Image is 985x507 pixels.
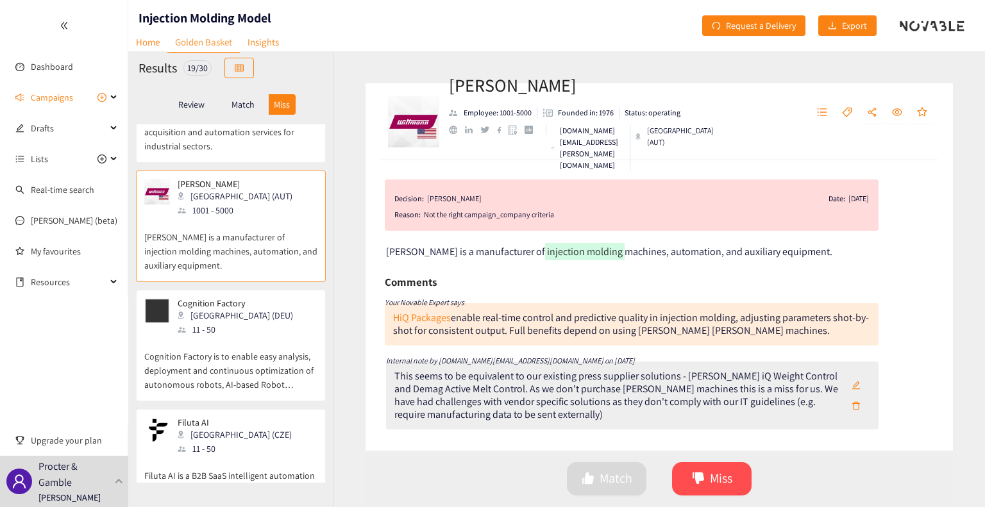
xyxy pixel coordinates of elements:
div: 11 - 50 [178,322,301,337]
span: double-left [60,21,69,30]
i: Your Novable Expert says [385,297,464,307]
span: Request a Delivery [726,19,796,33]
button: unordered-list [811,103,834,123]
p: Procter & Gamble [38,458,110,490]
button: tag [836,103,859,123]
a: google maps [509,125,525,135]
img: Snapshot of the company's website [144,179,170,204]
h2: [PERSON_NAME] [449,72,707,98]
span: Date: [829,192,845,205]
h2: Results [139,59,177,77]
span: machines, automation, and auxiliary equipment. [625,245,832,258]
h6: Comments [385,272,437,292]
p: [PERSON_NAME] is a manufacturer of injection molding machines, automation, and auxiliary equipment. [144,217,317,272]
a: Insights [240,32,287,52]
span: star [917,107,927,119]
mark: injection molding [545,243,625,260]
button: share-alt [861,103,884,123]
span: like [582,472,594,486]
p: Filuta AI [178,417,292,428]
span: book [15,278,24,287]
span: Reason: [394,208,421,221]
span: sound [15,93,24,102]
p: Review [178,99,205,110]
a: linkedin [465,126,480,134]
li: Founded in year [537,107,619,119]
button: likeMatch [567,462,646,495]
li: Employees [449,107,537,119]
span: redo [712,21,721,31]
span: share-alt [867,107,877,119]
span: table [235,63,244,74]
div: Not the right campaign_company criteria [424,208,869,221]
span: dislike [692,472,705,486]
p: Novo AI specializes in machine data acquisition and automation services for industrial sectors. [144,98,317,153]
p: Match [232,99,255,110]
span: eye [892,107,902,119]
div: 11 - 50 [178,442,299,456]
div: 1001 - 5000 [178,203,300,217]
div: [GEOGRAPHIC_DATA] (AUT) [636,125,715,148]
span: unordered-list [15,154,24,163]
div: 19 / 30 [183,60,212,76]
div: enable real-time control and predictive quality in injection molding, adjusting parameters shot-b... [393,311,869,337]
span: Resources [31,269,106,295]
button: eye [886,103,909,123]
span: delete [852,401,861,411]
p: Status: operating [625,107,680,119]
img: Snapshot of the company's website [144,298,170,324]
button: downloadExport [818,15,877,36]
button: redoRequest a Delivery [702,15,805,36]
div: [GEOGRAPHIC_DATA] (AUT) [178,189,300,203]
a: My favourites [31,238,118,264]
p: Cognition Factory is to enable easy analysis, deployment and continuous optimization of autonomou... [144,337,317,392]
button: dislikeMiss [672,462,752,495]
span: Match [600,469,632,488]
span: Decision: [394,192,424,205]
a: crunchbase [525,126,541,134]
a: website [449,126,465,134]
a: Home [128,32,167,52]
span: [PERSON_NAME] is a manufacturer of [386,245,545,258]
div: [GEOGRAPHIC_DATA] (DEU) [178,308,301,322]
p: Employee: 1001-5000 [464,107,532,119]
p: Founded in: 1976 [558,107,614,119]
i: Internal note by [DOMAIN_NAME][EMAIL_ADDRESS][DOMAIN_NAME] on [DATE] [386,356,635,365]
div: [GEOGRAPHIC_DATA] (CZE) [178,428,299,442]
span: Lists [31,146,48,172]
span: tag [842,107,852,119]
button: star [911,103,934,123]
span: Drafts [31,115,106,141]
a: [PERSON_NAME] (beta) [31,215,117,226]
a: HiQ Packages [393,311,451,324]
button: edit [842,375,870,395]
div: This seems to be equivalent to our existing press supplier solutions - Engel iQ Weight Control an... [394,370,843,421]
span: unordered-list [817,107,827,119]
a: Dashboard [31,61,73,72]
p: [PERSON_NAME] [38,490,101,504]
span: edit [852,381,861,391]
p: Cognition Factory [178,298,293,308]
span: Campaigns [31,85,73,110]
button: delete [842,395,870,416]
a: twitter [480,126,496,133]
div: [PERSON_NAME] [427,192,482,205]
li: Status [619,107,680,119]
p: Miss [274,99,290,110]
span: Upgrade your plan [31,428,118,453]
span: edit [15,124,24,133]
span: Miss [710,469,732,488]
div: [DATE] [848,192,869,205]
span: trophy [15,436,24,445]
h6: Website [385,445,423,465]
img: Company Logo [388,96,439,147]
p: [DOMAIN_NAME][EMAIL_ADDRESS][PERSON_NAME][DOMAIN_NAME] [560,125,625,171]
h1: Injection Molding Model [139,9,271,27]
a: Real-time search [31,184,94,195]
button: table [224,58,254,78]
span: plus-circle [97,154,106,163]
p: [PERSON_NAME] [178,179,292,189]
span: download [828,21,837,31]
iframe: Chat Widget [921,445,985,507]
